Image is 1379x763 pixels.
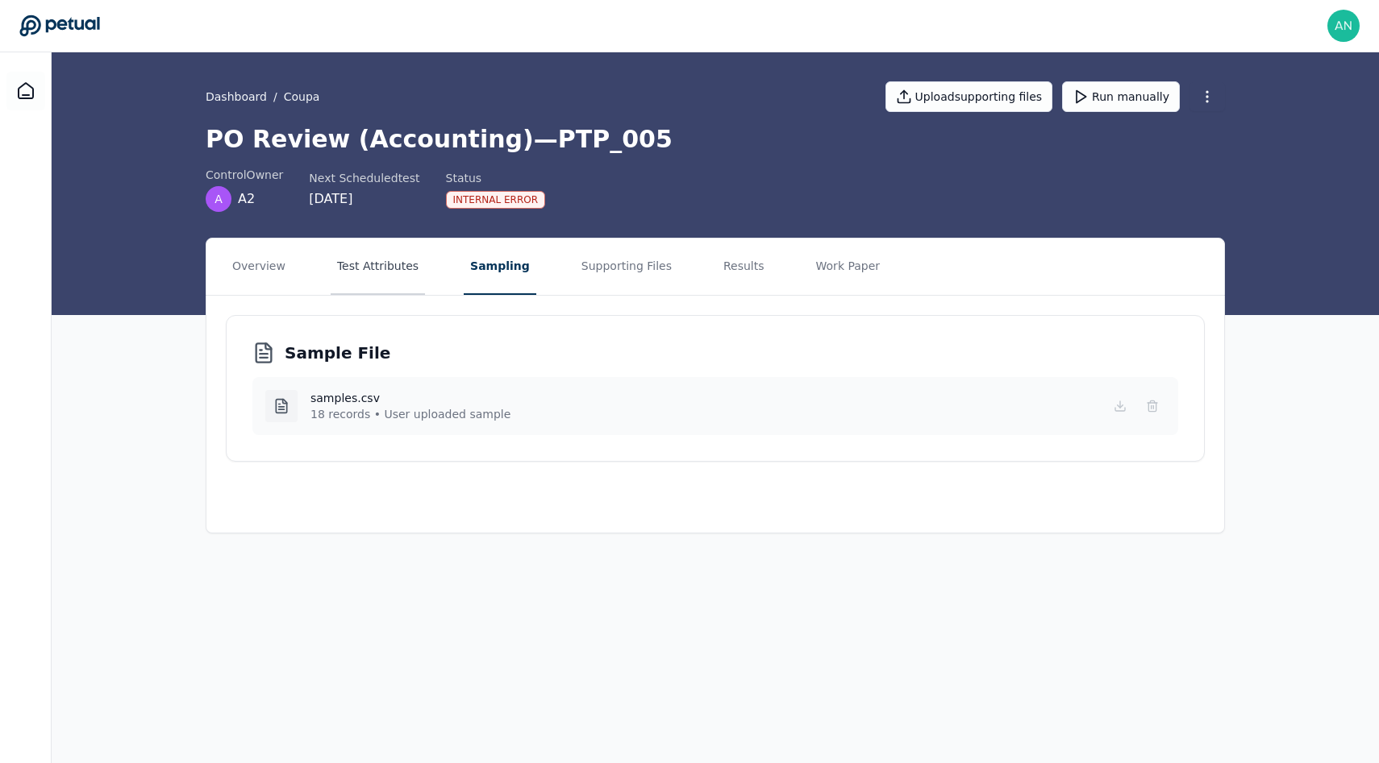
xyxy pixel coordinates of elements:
button: Coupa [284,89,320,105]
div: Internal Error [446,191,546,209]
button: Download Sample File [1107,393,1133,419]
span: A2 [238,189,255,209]
span: A [215,191,223,207]
nav: Tabs [206,238,1224,295]
a: Dashboard [6,72,45,110]
h4: samples.csv [310,390,510,406]
button: Results [717,238,771,295]
a: Dashboard [206,89,267,105]
button: Sampling [464,238,536,295]
button: Delete Sample File [1139,393,1165,419]
div: control Owner [206,167,283,183]
button: Run manually [1062,81,1180,112]
div: / [206,89,319,105]
div: Next Scheduled test [309,170,419,186]
button: Test Attributes [331,238,425,295]
div: Status [446,170,546,186]
p: 18 records • User uploaded sample [310,406,510,422]
button: Supporting Files [575,238,678,295]
img: andrew+doordash@petual.ai [1327,10,1360,42]
h3: Sample File [285,342,390,364]
button: Work Paper [810,238,887,295]
a: Go to Dashboard [19,15,100,37]
div: [DATE] [309,189,419,209]
button: Overview [226,238,292,295]
button: Uploadsupporting files [885,81,1053,112]
h1: PO Review (Accounting) — PTP_005 [206,125,1225,154]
